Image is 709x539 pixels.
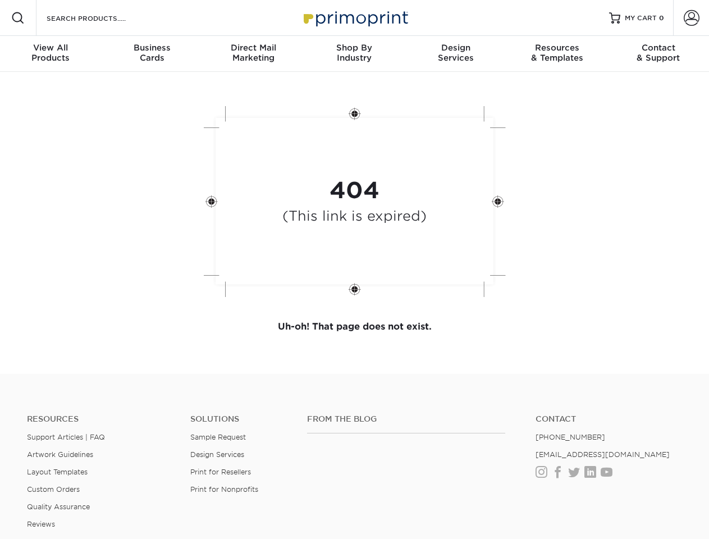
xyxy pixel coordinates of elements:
a: [PHONE_NUMBER] [536,433,605,441]
a: Shop ByIndustry [304,36,405,72]
div: Industry [304,43,405,63]
a: Custom Orders [27,485,80,494]
a: Support Articles | FAQ [27,433,105,441]
div: Marketing [203,43,304,63]
h4: Resources [27,414,173,424]
a: Contact [536,414,682,424]
span: Shop By [304,43,405,53]
a: Quality Assurance [27,503,90,511]
div: Cards [101,43,202,63]
a: Design Services [190,450,244,459]
a: Direct MailMarketing [203,36,304,72]
span: Resources [506,43,607,53]
span: Design [405,43,506,53]
div: & Support [608,43,709,63]
a: Print for Nonprofits [190,485,258,494]
span: 0 [659,14,664,22]
img: Primoprint [299,6,411,30]
span: MY CART [625,13,657,23]
span: Contact [608,43,709,53]
strong: Uh-oh! That page does not exist. [278,321,432,332]
strong: 404 [330,177,379,204]
h4: (This link is expired) [282,208,427,225]
a: [EMAIL_ADDRESS][DOMAIN_NAME] [536,450,670,459]
h4: Solutions [190,414,290,424]
a: Artwork Guidelines [27,450,93,459]
div: Services [405,43,506,63]
input: SEARCH PRODUCTS..... [45,11,155,25]
a: Print for Resellers [190,468,251,476]
a: BusinessCards [101,36,202,72]
a: Reviews [27,520,55,528]
div: & Templates [506,43,607,63]
a: DesignServices [405,36,506,72]
a: Sample Request [190,433,246,441]
a: Layout Templates [27,468,88,476]
span: Direct Mail [203,43,304,53]
a: Contact& Support [608,36,709,72]
a: Resources& Templates [506,36,607,72]
h4: From the Blog [307,414,505,424]
span: Business [101,43,202,53]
